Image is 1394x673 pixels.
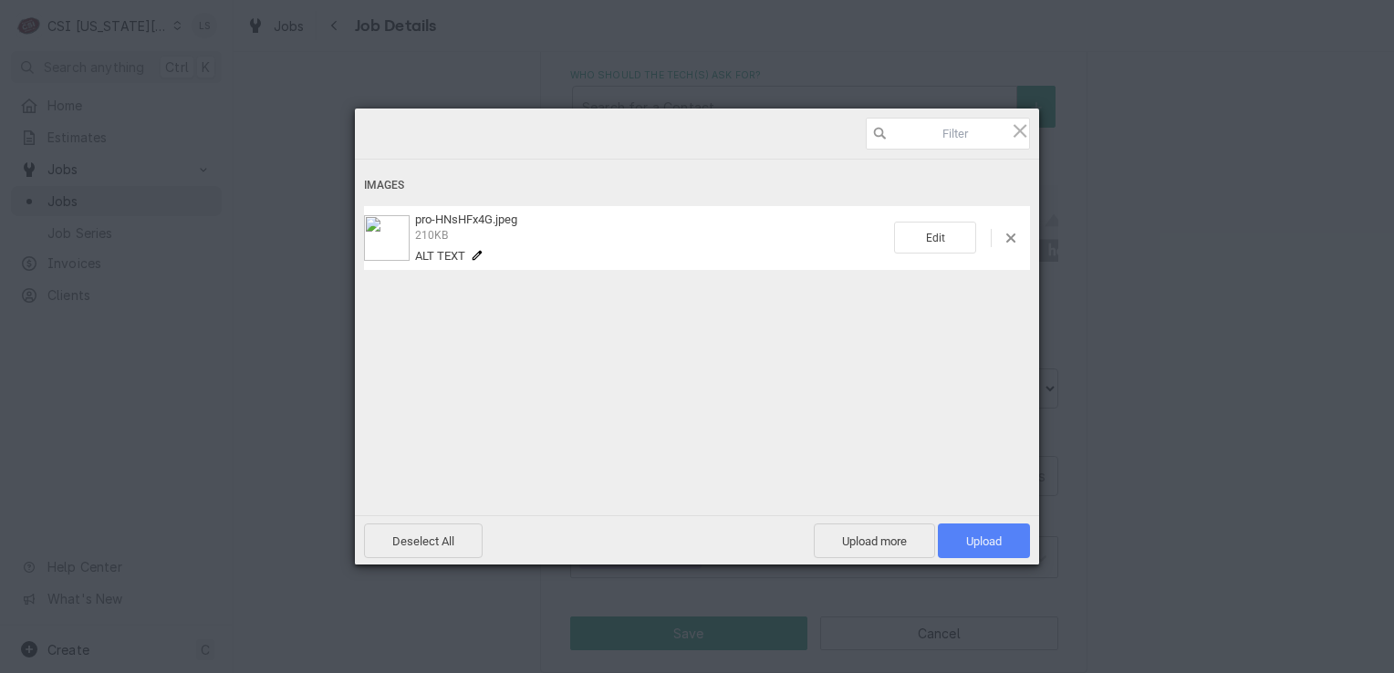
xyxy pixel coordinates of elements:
[938,523,1030,558] span: Upload
[410,212,894,263] div: pro-HNsHFx4G.jpeg
[866,118,1030,150] input: Filter
[966,534,1002,548] span: Upload
[1010,120,1030,140] span: Click here or hit ESC to close picker
[814,523,935,558] span: Upload more
[364,523,483,558] span: Deselect All
[415,249,465,263] span: Alt text
[364,215,410,261] img: f876f11e-2fb4-41b3-9fec-ada8f80cfc72
[364,169,1030,202] div: Images
[894,222,976,254] span: Edit
[415,229,448,242] span: 210KB
[415,212,517,226] span: pro-HNsHFx4G.jpeg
